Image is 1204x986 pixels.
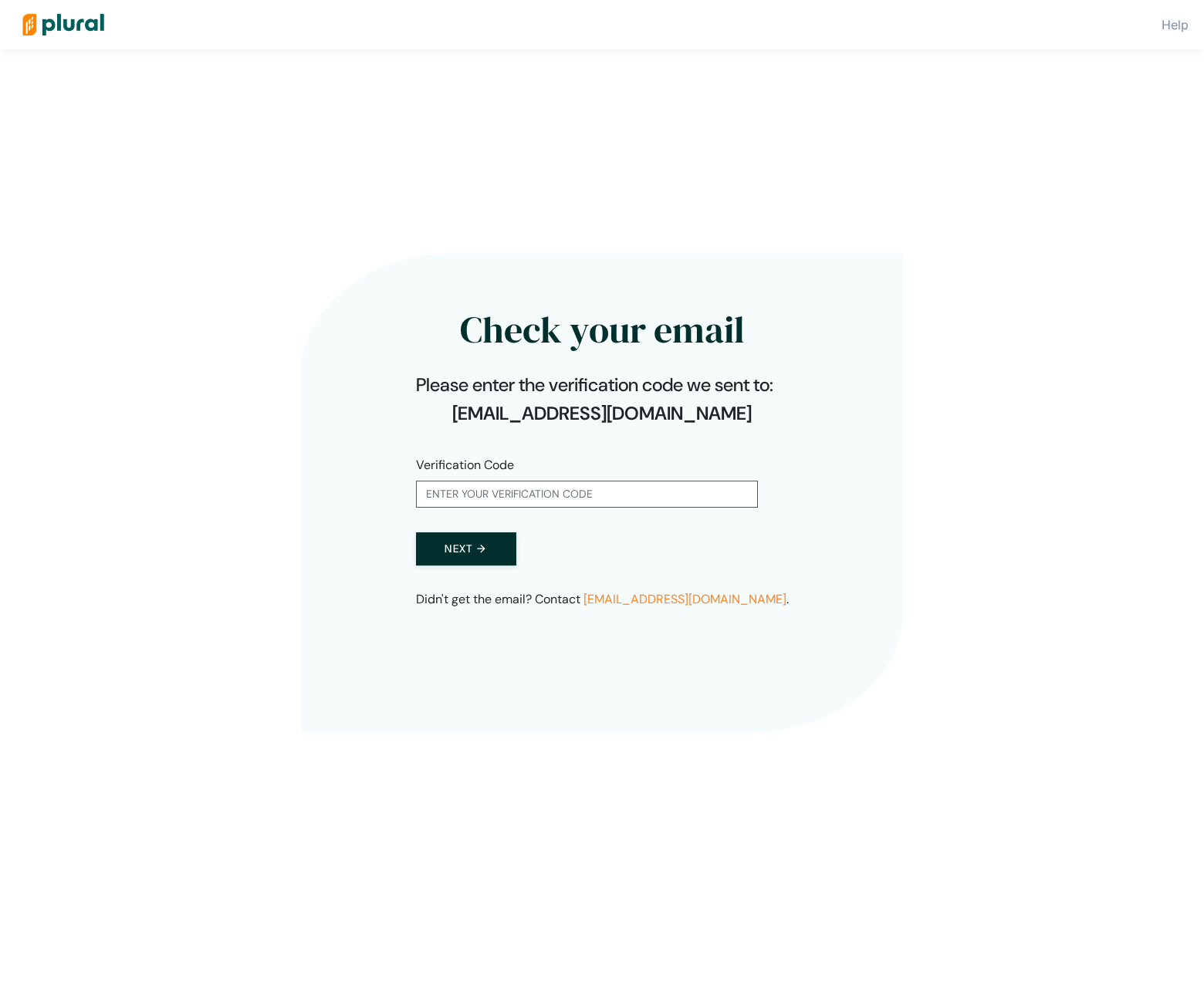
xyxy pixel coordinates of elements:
p: Didn't get the email? Contact . [416,590,789,609]
a: [EMAIL_ADDRESS][DOMAIN_NAME] [583,591,786,607]
button: Next → [416,532,516,566]
a: Help [1162,17,1189,32]
h4: Please enter the verification code we sent to: [416,374,789,397]
input: Enter your verification code [416,481,758,508]
label: Verification Code [416,456,514,474]
h4: [EMAIL_ADDRESS][DOMAIN_NAME] [416,403,789,425]
h2: Check your email [416,277,789,359]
